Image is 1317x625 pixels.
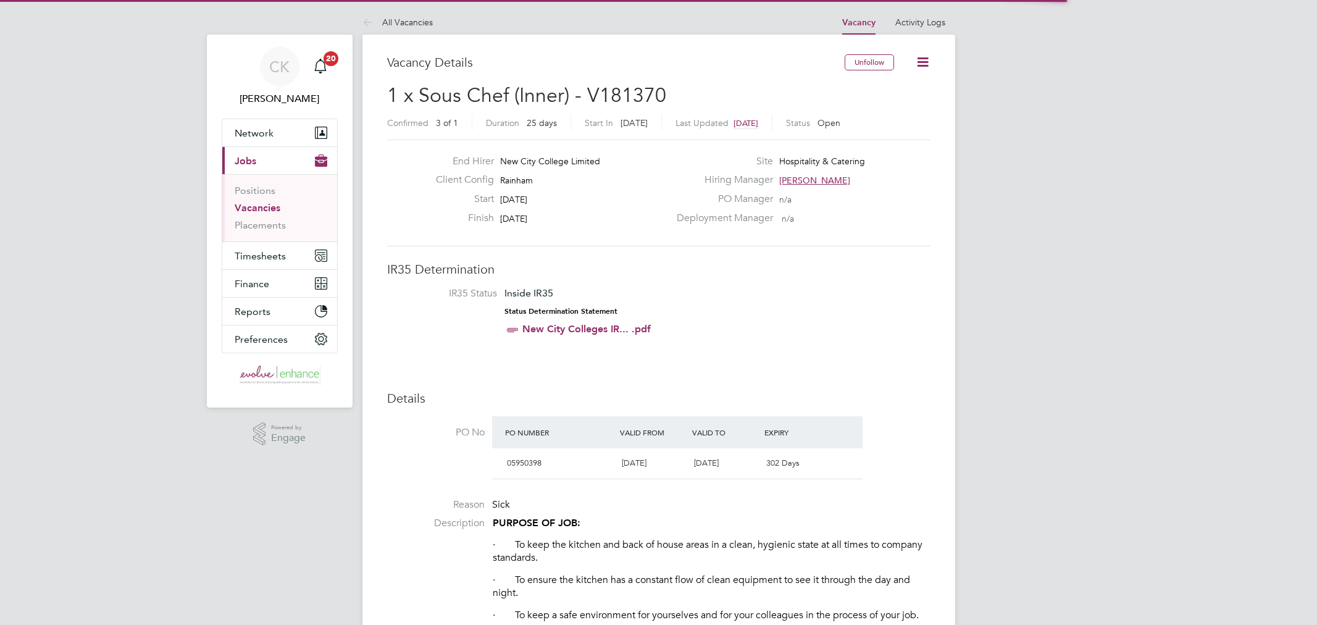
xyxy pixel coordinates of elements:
span: 25 days [527,117,557,128]
div: Valid From [617,421,689,443]
span: 20 [324,51,338,66]
span: Network [235,127,274,139]
strong: PURPOSE OF JOB: [493,517,580,529]
span: Inside IR35 [504,287,553,299]
span: [DATE] [500,194,527,205]
span: [DATE] [500,213,527,224]
span: Sick [492,498,510,511]
button: Finance [222,270,337,297]
button: Jobs [222,147,337,174]
label: End Hirer [426,155,494,168]
span: New City College Limited [500,156,600,167]
div: Expiry [761,421,834,443]
span: Open [817,117,840,128]
div: PO Number [502,421,617,443]
span: Cheri Kenyon [222,91,338,106]
span: [DATE] [734,118,758,128]
label: Deployment Manager [669,212,773,225]
label: Description [387,517,485,530]
img: evolvehospitality-logo-retina.png [238,366,320,385]
label: Finish [426,212,494,225]
button: Reports [222,298,337,325]
div: Valid To [689,421,761,443]
span: Reports [235,306,270,317]
p: · To keep a safe environment for yourselves and for your colleagues in the process of your job. [493,609,930,622]
label: Client Config [426,174,494,187]
span: Hospitality & Catering [779,156,865,167]
a: 20 [308,47,333,86]
a: Powered byEngage [253,422,306,446]
label: Hiring Manager [669,174,773,187]
label: PO Manager [669,193,773,206]
p: · To keep the kitchen and back of house areas in a clean, hygienic state at all times to company ... [493,539,930,564]
a: Go to home page [222,366,338,385]
span: Powered by [271,422,306,433]
h3: IR35 Determination [387,261,930,277]
a: CK[PERSON_NAME] [222,47,338,106]
span: Engage [271,433,306,443]
button: Preferences [222,325,337,353]
span: n/a [782,213,794,224]
span: [DATE] [694,458,719,468]
button: Network [222,119,337,146]
label: Status [786,117,810,128]
span: Finance [235,278,269,290]
a: New City Colleges IR... .pdf [522,323,651,335]
span: Rainham [500,175,533,186]
span: Preferences [235,333,288,345]
label: Duration [486,117,519,128]
label: Start [426,193,494,206]
a: Placements [235,219,286,231]
label: Confirmed [387,117,429,128]
label: IR35 Status [399,287,497,300]
span: [DATE] [622,458,646,468]
span: [DATE] [621,117,648,128]
span: 05950398 [507,458,541,468]
button: Unfollow [845,54,894,70]
span: 302 Days [766,458,800,468]
h3: Details [387,390,930,406]
a: Positions [235,185,275,196]
span: Jobs [235,155,256,167]
span: 1 x Sous Chef (Inner) - V181370 [387,83,666,107]
nav: Main navigation [207,35,353,408]
span: n/a [779,194,792,205]
label: PO No [387,426,485,439]
a: All Vacancies [362,17,433,28]
a: Activity Logs [895,17,945,28]
div: Jobs [222,174,337,241]
label: Last Updated [675,117,729,128]
a: Vacancy [842,17,876,28]
span: 3 of 1 [436,117,458,128]
label: Site [669,155,773,168]
a: Vacancies [235,202,280,214]
label: Reason [387,498,485,511]
p: · To ensure the kitchen has a constant flow of clean equipment to see it through the day and night. [493,574,930,600]
strong: Status Determination Statement [504,307,617,316]
span: Timesheets [235,250,286,262]
label: Start In [585,117,613,128]
button: Timesheets [222,242,337,269]
span: [PERSON_NAME] [779,175,850,186]
h3: Vacancy Details [387,54,845,70]
span: CK [269,59,290,75]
